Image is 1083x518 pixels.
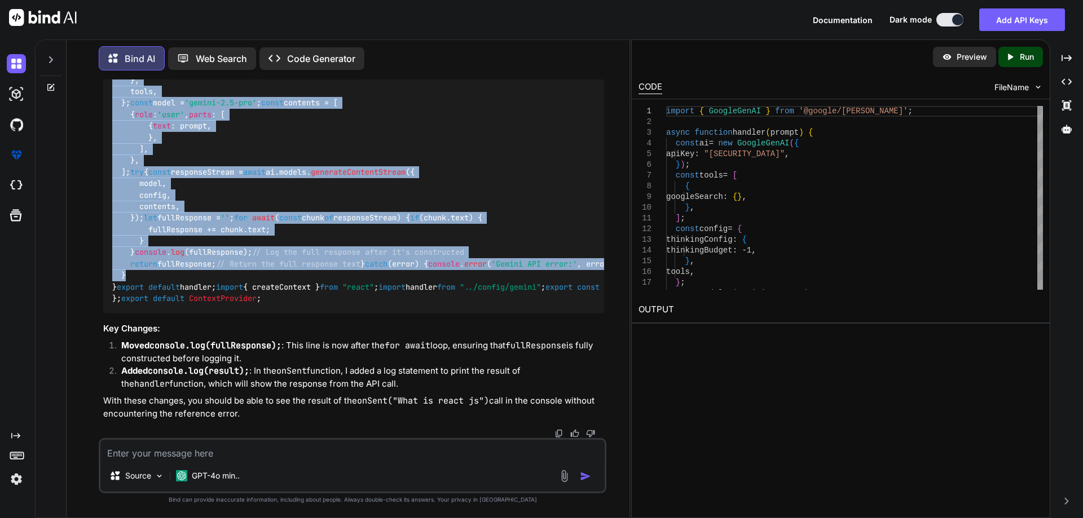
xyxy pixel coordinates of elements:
span: const [577,282,600,292]
img: chevron down [1033,82,1043,92]
span: ) [680,160,685,169]
span: if [410,213,419,223]
span: '@google/[PERSON_NAME]' [799,107,908,116]
span: parts [189,109,212,119]
span: let [144,213,157,223]
span: default [148,282,180,292]
span: GoogleGenAI [737,139,789,148]
li: : This line is now after the loop, ensuring that is fully constructed before logging it. [112,339,604,365]
div: 7 [639,170,651,181]
span: log [171,247,184,258]
span: , [751,246,756,255]
p: Source [125,470,151,481]
span: const [675,171,699,180]
span: role [135,109,153,119]
span: import [378,282,406,292]
span: : [694,149,699,158]
div: 4 [639,138,651,149]
div: 11 [639,213,651,224]
span: tools [699,171,723,180]
span: "../config/gemini" [460,282,541,292]
p: GPT-4o min.. [192,470,240,481]
span: '' [221,213,230,223]
span: = [708,139,713,148]
div: 6 [639,160,651,170]
span: async [666,128,690,137]
p: Preview [957,51,987,63]
img: githubDark [7,115,26,134]
span: { [742,235,746,244]
span: } [685,203,689,212]
span: from [775,107,794,116]
span: ( [765,128,770,137]
span: ai [699,139,708,148]
span: import [666,107,694,116]
span: - [742,246,746,255]
span: ; [680,278,685,287]
span: ; [685,160,689,169]
span: ; [680,214,685,223]
span: return [130,259,157,269]
span: { [699,107,703,116]
span: , [742,192,746,201]
span: , [785,149,789,158]
div: 9 [639,192,651,202]
code: console.log(result); [148,365,249,377]
span: tools [666,267,690,276]
img: Pick Models [155,471,164,481]
span: ] [675,214,680,223]
img: copy [554,429,563,438]
img: dislike [586,429,595,438]
img: attachment [558,470,571,482]
span: function [694,128,732,137]
strong: Moved [121,340,281,351]
span: export [545,282,573,292]
span: prompt [771,128,799,137]
span: 'gemini-2.5-pro' [184,98,257,108]
img: icon [580,471,591,482]
span: try [130,167,144,177]
span: } [685,256,689,265]
span: await [252,213,275,223]
span: } [675,160,680,169]
span: { [685,181,689,191]
span: [ [732,171,737,180]
span: , [690,267,694,276]
div: 16 [639,267,651,277]
span: const [130,98,153,108]
span: models [279,167,306,177]
span: default [153,293,184,303]
span: Context [604,282,636,292]
span: 'Gemini API error:' [491,259,577,269]
code: for await [385,340,430,351]
span: { [732,192,737,201]
span: Documentation [813,15,873,25]
span: export [121,293,148,303]
span: "[SECURITY_DATA]" [704,149,785,158]
span: ; [808,289,813,298]
img: settings [7,470,26,489]
span: = [723,289,727,298]
strong: Added [121,365,249,376]
span: import [216,282,243,292]
span: catch [365,259,388,269]
img: GPT-4o mini [176,470,187,481]
span: 'gemini-2.5-pro' [732,289,808,298]
span: thinkingBudget [666,246,733,255]
span: GoogleGenAI [708,107,760,116]
span: thinkingConfig [666,235,733,244]
span: text [153,121,171,131]
div: 14 [639,245,651,256]
p: Bind AI [125,52,155,65]
span: await [243,167,266,177]
span: from [320,282,338,292]
span: "react" [342,282,374,292]
span: const [279,213,302,223]
div: 1 [639,106,651,117]
span: } [765,107,770,116]
div: 8 [639,181,651,192]
code: onSent [276,365,307,377]
span: } [675,278,680,287]
span: { [794,139,799,148]
div: CODE [639,81,662,94]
